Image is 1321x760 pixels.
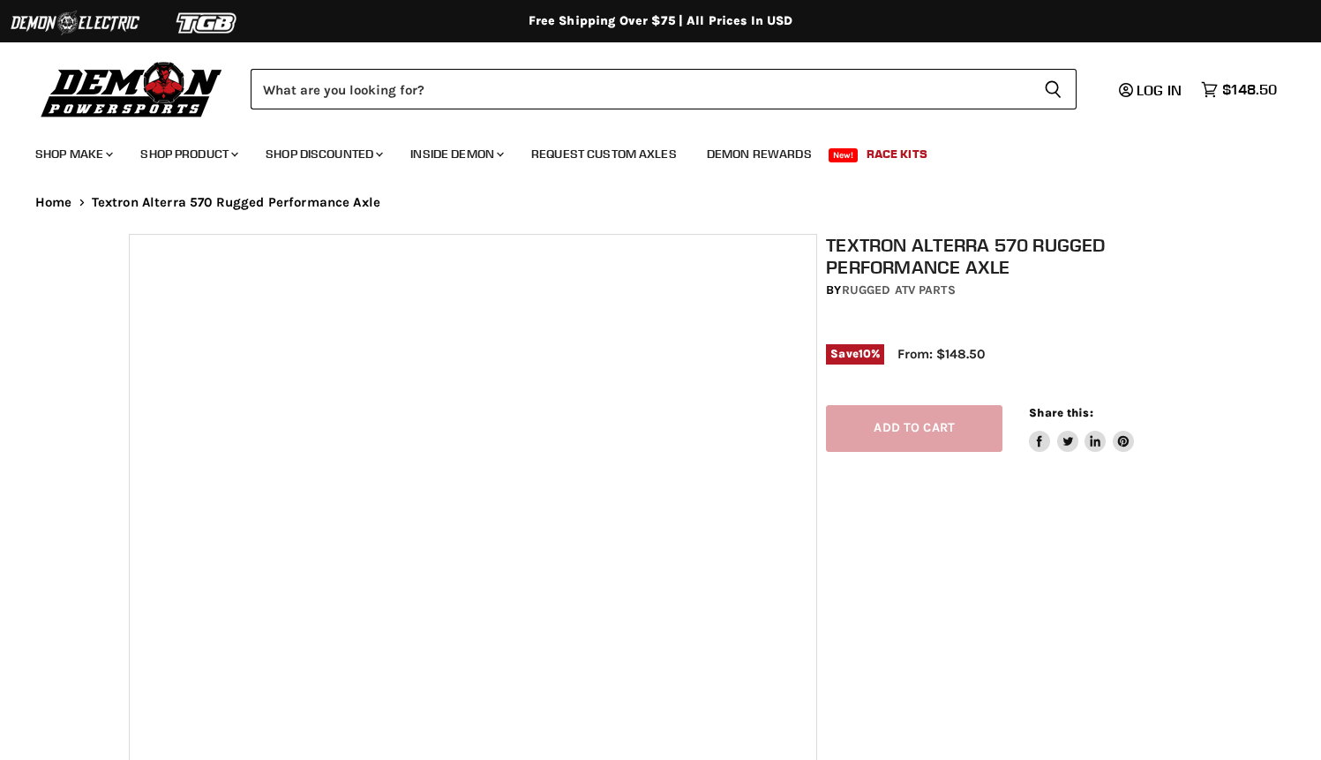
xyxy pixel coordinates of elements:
[897,346,985,362] span: From: $148.50
[842,282,956,297] a: Rugged ATV Parts
[397,136,514,172] a: Inside Demon
[92,195,380,210] span: Textron Alterra 570 Rugged Performance Axle
[141,6,274,40] img: TGB Logo 2
[518,136,690,172] a: Request Custom Axles
[826,344,884,364] span: Save %
[859,347,871,360] span: 10
[35,195,72,210] a: Home
[1111,82,1192,98] a: Log in
[1192,77,1286,102] a: $148.50
[127,136,249,172] a: Shop Product
[1029,406,1092,419] span: Share this:
[1137,81,1182,99] span: Log in
[9,6,141,40] img: Demon Electric Logo 2
[829,148,859,162] span: New!
[35,57,229,120] img: Demon Powersports
[853,136,941,172] a: Race Kits
[252,136,394,172] a: Shop Discounted
[1222,81,1277,98] span: $148.50
[826,234,1201,278] h1: Textron Alterra 570 Rugged Performance Axle
[22,129,1272,172] ul: Main menu
[1029,405,1134,452] aside: Share this:
[251,69,1030,109] input: Search
[1030,69,1077,109] button: Search
[826,281,1201,300] div: by
[22,136,124,172] a: Shop Make
[251,69,1077,109] form: Product
[694,136,825,172] a: Demon Rewards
